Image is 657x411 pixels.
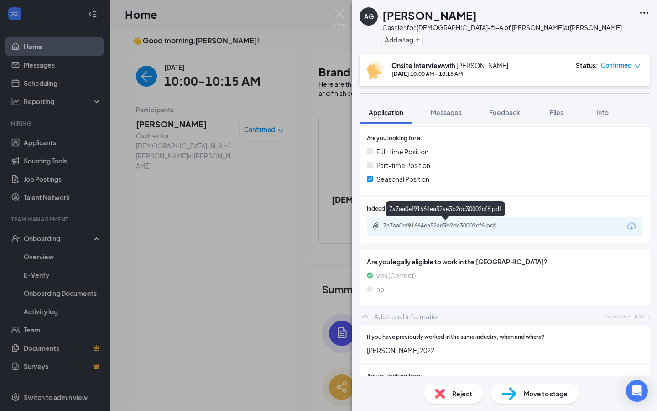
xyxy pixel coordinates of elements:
span: Submitted: [605,312,631,320]
div: AG [364,12,374,21]
div: Additional Information [374,312,441,321]
span: Are you looking for a: [367,134,422,143]
a: Paperclip7a7aa0ef91664ea52ae3b2dc30002cf6.pdf [372,222,520,231]
svg: Ellipses [639,7,650,18]
svg: Download [626,221,637,232]
span: yes (Correct) [376,270,416,280]
span: Part-time Position [376,160,430,170]
span: Move to stage [524,389,568,399]
b: Onsite Interview [391,61,443,69]
span: Application [369,108,403,116]
div: Status : [576,61,598,70]
span: no [376,284,384,294]
span: Indeed Resume [367,205,407,213]
h1: [PERSON_NAME] [382,7,477,23]
span: Are you legally eligible to work in the [GEOGRAPHIC_DATA]? [367,257,642,267]
div: 7a7aa0ef91664ea52ae3b2dc30002cf6.pdf [386,201,505,216]
svg: Plus [415,37,421,42]
span: [DATE] [635,312,650,320]
div: Cashier for [DEMOGRAPHIC_DATA]-fil-A of [PERSON_NAME] at [PERSON_NAME] [382,23,622,32]
span: Reject [452,389,472,399]
span: Feedback [489,108,520,116]
span: Info [596,108,609,116]
span: Messages [431,108,462,116]
span: If you have previously worked in the same industry, when and where? [367,333,545,342]
span: Files [550,108,563,116]
svg: ChevronUp [360,311,370,322]
div: Open Intercom Messenger [626,380,648,402]
span: [PERSON_NAME] 2022 [367,345,642,355]
span: Confirmed [601,61,632,70]
span: Are you looking for a: [367,372,422,381]
div: [DATE] 10:00 AM - 10:15 AM [391,70,508,78]
span: down [634,63,641,69]
button: PlusAdd a tag [382,35,423,44]
div: with [PERSON_NAME] [391,61,508,70]
svg: Paperclip [372,222,380,229]
span: Seasonal Position [376,174,429,184]
span: Full-time Position [376,147,428,157]
div: 7a7aa0ef91664ea52ae3b2dc30002cf6.pdf [383,222,511,229]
